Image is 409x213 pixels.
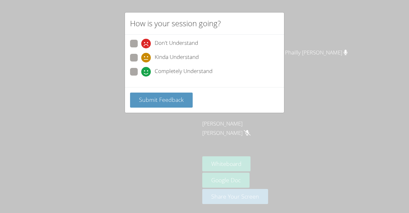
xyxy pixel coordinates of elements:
[139,96,184,103] span: Submit Feedback
[155,53,199,62] span: Kinda Understand
[155,67,212,77] span: Completely Understand
[130,93,193,108] button: Submit Feedback
[130,18,221,29] h2: How is your session going?
[155,39,198,48] span: Don't Understand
